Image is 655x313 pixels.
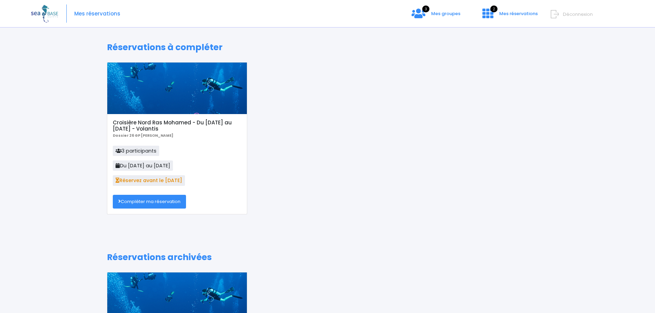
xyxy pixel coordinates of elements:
a: Compléter ma réservation [113,195,186,209]
span: Du [DATE] au [DATE] [113,160,173,171]
span: Déconnexion [563,11,593,18]
a: 2 Mes réservations [477,13,542,19]
a: 3 Mes groupes [406,13,466,19]
h1: Réservations à compléter [107,42,548,53]
span: 3 participants [113,146,159,156]
b: Dossier 26 GP [PERSON_NAME] [113,133,173,138]
span: 2 [490,5,498,12]
span: Mes groupes [431,10,460,17]
h1: Réservations archivées [107,252,548,262]
span: Mes réservations [499,10,538,17]
span: Réservez avant le [DATE] [113,175,185,186]
span: 3 [422,5,429,12]
h5: Croisière Nord Ras Mohamed - Du [DATE] au [DATE] - Volantis [113,120,241,132]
